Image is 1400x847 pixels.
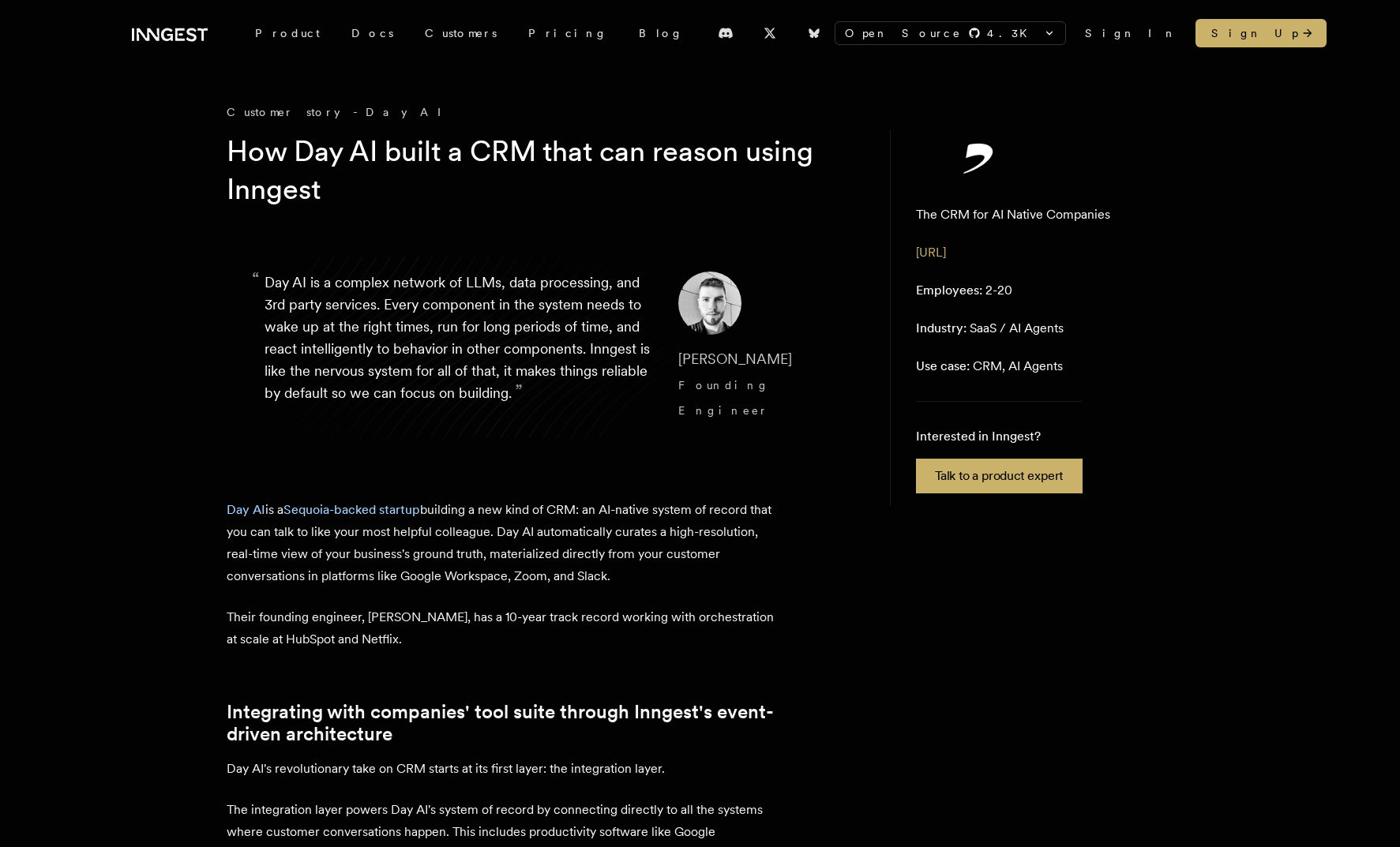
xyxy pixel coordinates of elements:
[678,350,792,367] span: [PERSON_NAME]
[227,502,265,517] a: Day AI
[227,499,779,587] p: is a building a new kind of CRM: an AI-native system of record that you can talk to like your mos...
[409,19,512,47] a: Customers
[227,104,858,120] div: Customer story - Day AI
[265,272,653,423] p: Day AI is a complex network of LLMs, data processing, and 3rd party services. Every component in ...
[916,319,1064,338] p: SaaS / AI Agents
[512,19,623,47] a: Pricing
[916,281,1012,300] p: 2-20
[227,758,779,780] p: Day AI's revolutionary take on CRM starts at its first layer: the integration layer.
[916,358,970,373] span: Use case:
[336,19,409,47] a: Docs
[916,357,1063,376] p: CRM, AI Agents
[916,459,1083,493] a: Talk to a product expert
[708,21,743,46] a: Discord
[845,25,962,41] span: Open Source
[1195,19,1327,47] a: Sign Up
[227,606,779,650] p: Their founding engineer, [PERSON_NAME], has a 10-year track record working with orchestration at ...
[916,245,946,260] a: [URL]
[252,275,260,284] span: “
[227,133,833,208] h1: How Day AI built a CRM that can reason using Inngest
[227,701,779,745] a: Integrating with companies' tool suite through Inngest's event-driven architecture
[678,272,741,335] img: Image of Erik Munson
[239,19,336,47] div: Product
[753,21,787,46] a: X
[987,25,1037,41] span: 4.3 K
[916,320,966,335] span: Industry:
[916,205,1110,224] p: The CRM for AI Native Companies
[797,21,831,46] a: Bluesky
[916,142,1042,174] img: Day AI's logo
[678,379,770,417] span: Founding Engineer
[283,502,420,517] a: Sequoia-backed startup
[916,427,1083,446] p: Interested in Inngest?
[623,19,699,47] a: Blog
[916,283,982,298] span: Employees:
[1085,25,1177,41] a: Sign In
[515,380,523,403] span: ”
